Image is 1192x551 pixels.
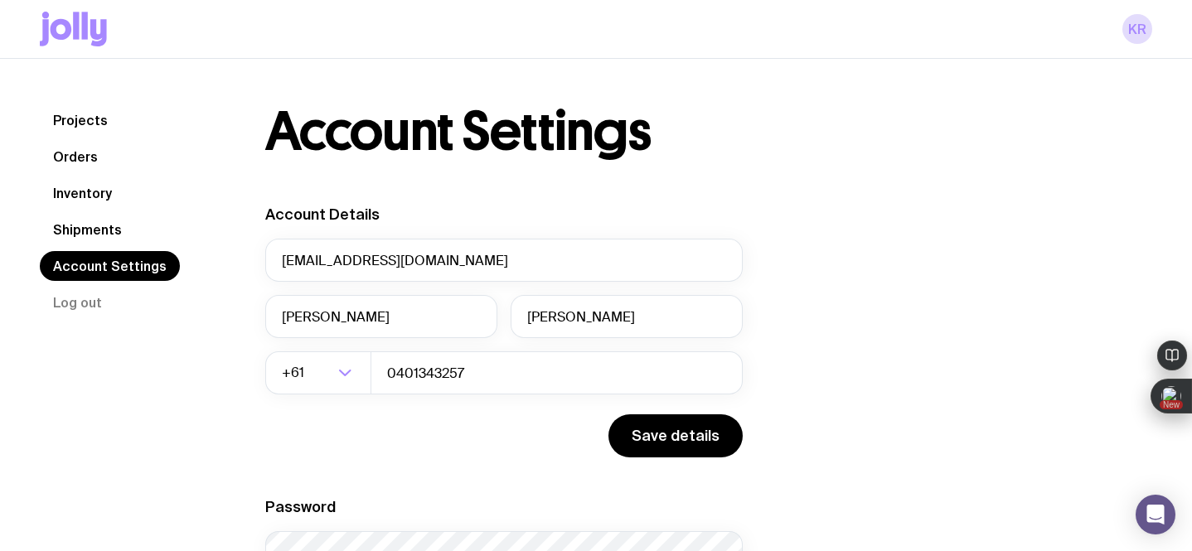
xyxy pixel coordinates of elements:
[371,351,743,394] input: 0400123456
[40,251,180,281] a: Account Settings
[40,288,115,317] button: Log out
[265,351,371,394] div: Search for option
[308,351,333,394] input: Search for option
[265,205,380,223] label: Account Details
[1122,14,1152,44] a: KR
[40,215,135,244] a: Shipments
[265,498,336,515] label: Password
[40,142,111,172] a: Orders
[608,414,743,457] button: Save details
[265,239,743,282] input: your@email.com
[511,295,743,338] input: Last Name
[265,105,651,158] h1: Account Settings
[265,295,497,338] input: First Name
[1136,495,1175,534] div: Open Intercom Messenger
[40,178,125,208] a: Inventory
[282,351,308,394] span: +61
[40,105,121,135] a: Projects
